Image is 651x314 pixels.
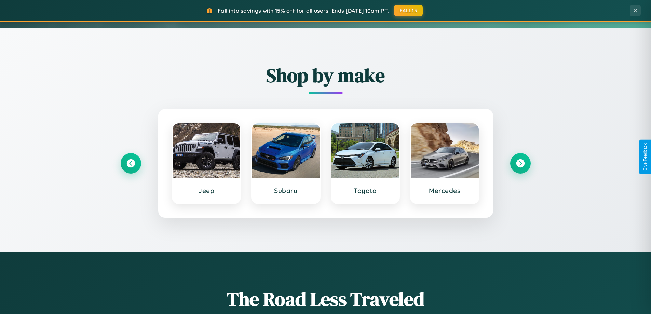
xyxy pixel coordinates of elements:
button: FALL15 [394,5,423,16]
div: Give Feedback [643,143,648,171]
h2: Shop by make [121,62,531,88]
h3: Toyota [338,187,393,195]
span: Fall into savings with 15% off for all users! Ends [DATE] 10am PT. [218,7,389,14]
h3: Mercedes [418,187,472,195]
h1: The Road Less Traveled [121,286,531,312]
h3: Subaru [259,187,313,195]
h3: Jeep [179,187,234,195]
